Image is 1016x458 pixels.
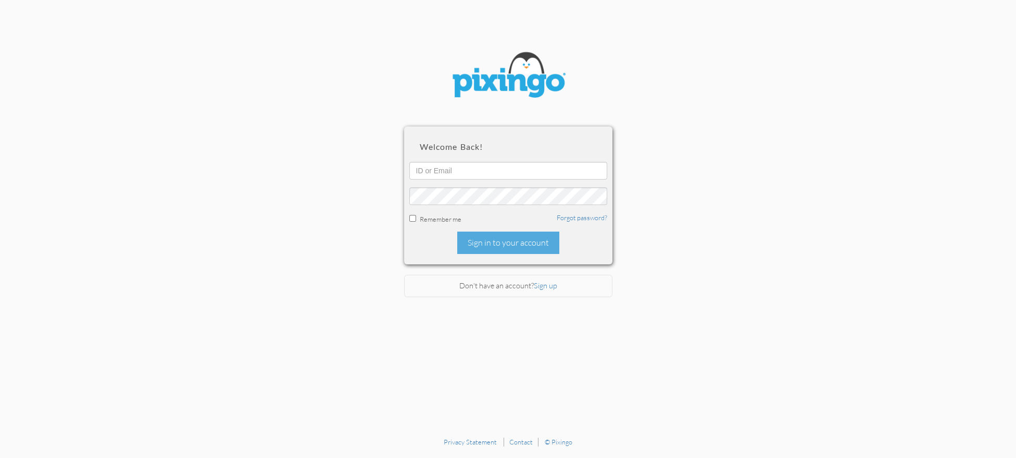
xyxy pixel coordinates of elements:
[404,275,612,297] div: Don't have an account?
[534,281,557,290] a: Sign up
[420,142,597,151] h2: Welcome back!
[409,213,607,224] div: Remember me
[446,47,571,106] img: pixingo logo
[409,162,607,180] input: ID or Email
[509,438,533,446] a: Contact
[557,213,607,222] a: Forgot password?
[457,232,559,254] div: Sign in to your account
[444,438,497,446] a: Privacy Statement
[545,438,572,446] a: © Pixingo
